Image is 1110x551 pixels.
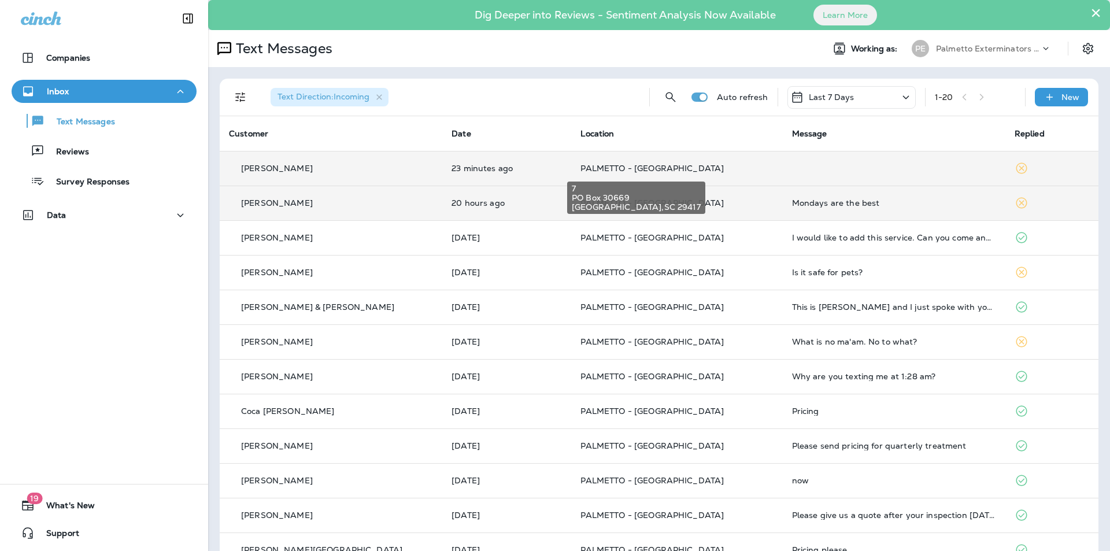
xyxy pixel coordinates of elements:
button: Survey Responses [12,169,197,193]
div: Pricing [792,406,996,416]
span: PO Box 30669 [572,193,701,202]
p: Dig Deeper into Reviews - Sentiment Analysis Now Available [441,13,809,17]
span: PALMETTO - [GEOGRAPHIC_DATA] [580,163,724,173]
div: PE [912,40,929,57]
p: Palmetto Exterminators LLC [936,44,1040,53]
div: Please give us a quote after your inspection tomorrow. [792,511,996,520]
p: Sep 22, 2025 02:24 PM [452,302,562,312]
p: Inbox [47,87,69,96]
span: Location [580,128,614,139]
span: PALMETTO - [GEOGRAPHIC_DATA] [580,441,724,451]
p: New [1061,93,1079,102]
p: [PERSON_NAME] [241,511,313,520]
span: Replied [1015,128,1045,139]
span: Message [792,128,827,139]
span: [GEOGRAPHIC_DATA] , SC 29417 [572,202,701,212]
button: Collapse Sidebar [172,7,204,30]
div: I would like to add this service. Can you come and do the interior on 10/1? [792,233,996,242]
span: 7 [572,184,701,193]
span: PALMETTO - [GEOGRAPHIC_DATA] [580,232,724,243]
span: PALMETTO - [GEOGRAPHIC_DATA] [580,302,724,312]
p: [PERSON_NAME] & [PERSON_NAME] [241,302,394,312]
button: Settings [1078,38,1098,59]
p: [PERSON_NAME] [241,233,313,242]
span: Customer [229,128,268,139]
span: PALMETTO - [GEOGRAPHIC_DATA] [580,510,724,520]
p: Text Messages [45,117,115,128]
p: Sep 19, 2025 07:40 AM [452,372,562,381]
p: [PERSON_NAME] [241,198,313,208]
div: Text Direction:Incoming [271,88,388,106]
p: Sep 23, 2025 11:09 AM [452,233,562,242]
p: [PERSON_NAME] [241,476,313,485]
div: now [792,476,996,485]
p: Reviews [45,147,89,158]
p: Sep 25, 2025 02:34 PM [452,164,562,173]
p: Sep 18, 2025 11:30 PM [452,406,562,416]
button: Filters [229,86,252,109]
span: PALMETTO - [GEOGRAPHIC_DATA] [580,475,724,486]
p: Auto refresh [717,93,768,102]
button: Reviews [12,139,197,163]
p: Sep 19, 2025 03:55 PM [452,337,562,346]
button: Inbox [12,80,197,103]
p: Data [47,210,66,220]
span: Text Direction : Incoming [277,91,369,102]
p: Text Messages [231,40,332,57]
p: Coca [PERSON_NAME] [241,406,335,416]
button: Close [1090,3,1101,22]
div: Mondays are the best [792,198,996,208]
p: [PERSON_NAME] [241,441,313,450]
p: Sep 23, 2025 10:55 AM [452,268,562,277]
span: Date [452,128,471,139]
button: Learn More [813,5,877,25]
span: Working as: [851,44,900,54]
span: PALMETTO - [GEOGRAPHIC_DATA] [580,406,724,416]
span: PALMETTO - [GEOGRAPHIC_DATA] [580,336,724,347]
p: Sep 24, 2025 06:06 PM [452,198,562,208]
p: [PERSON_NAME] [241,268,313,277]
span: PALMETTO - [GEOGRAPHIC_DATA] [580,371,724,382]
button: Data [12,204,197,227]
button: 19What's New [12,494,197,517]
div: Please send pricing for quarterly treatment [792,441,996,450]
button: Text Messages [12,109,197,133]
p: Companies [46,53,90,62]
div: This is Lindsay Howell and I just spoke with you on the phone regarding this. Please let me know ... [792,302,996,312]
button: Companies [12,46,197,69]
p: [PERSON_NAME] [241,164,313,173]
div: Why are you texting me at 1:28 am? [792,372,996,381]
span: PALMETTO - [GEOGRAPHIC_DATA] [580,267,724,278]
div: 1 - 20 [935,93,953,102]
p: Survey Responses [45,177,129,188]
span: 19 [27,493,42,504]
p: Sep 18, 2025 08:59 PM [452,441,562,450]
span: Support [35,528,79,542]
p: [PERSON_NAME] [241,337,313,346]
div: Is it safe for pets? [792,268,996,277]
p: Sep 18, 2025 06:32 PM [452,476,562,485]
div: What is no ma'am. No to what? [792,337,996,346]
span: What's New [35,501,95,515]
p: Sep 18, 2025 05:18 PM [452,511,562,520]
p: Last 7 Days [809,93,854,102]
button: Support [12,522,197,545]
p: [PERSON_NAME] [241,372,313,381]
button: Search Messages [659,86,682,109]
